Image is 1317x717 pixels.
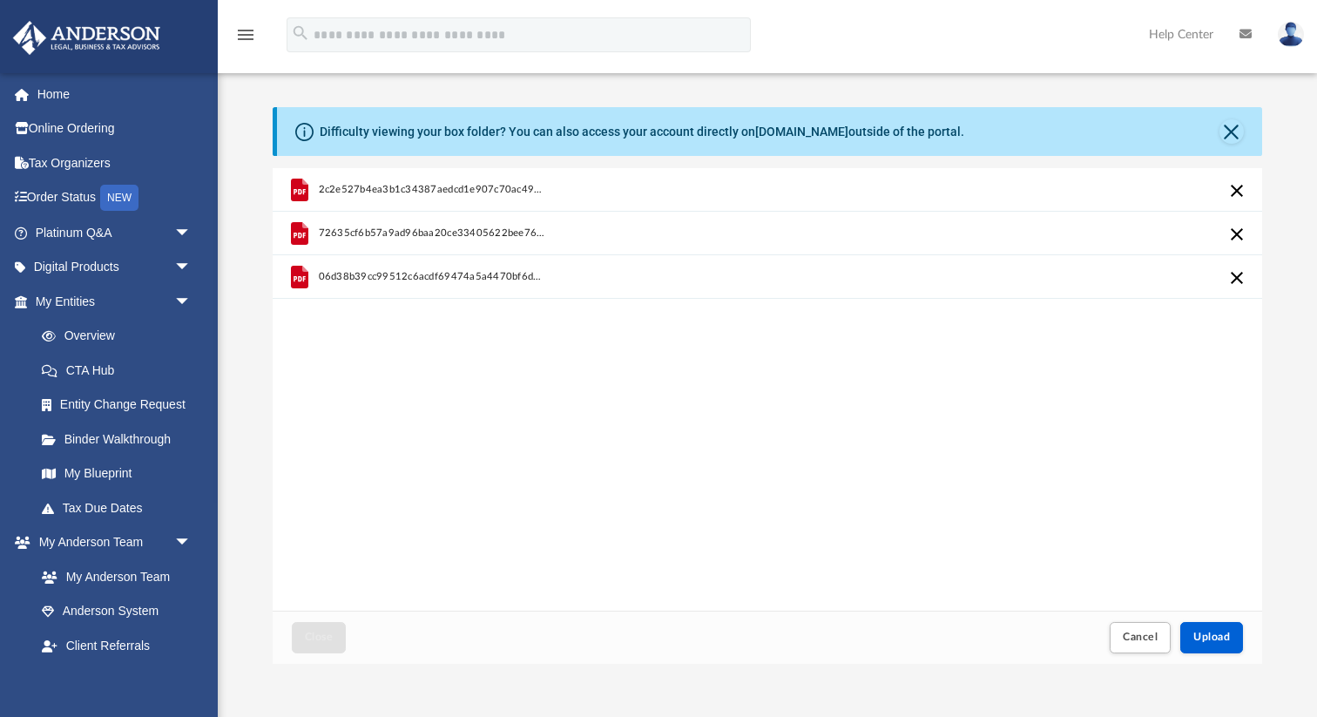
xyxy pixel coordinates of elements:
[1219,119,1244,144] button: Close
[12,77,218,112] a: Home
[12,250,218,285] a: Digital Productsarrow_drop_down
[273,168,1262,611] div: grid
[319,271,548,282] span: 06d38b39cc99512c6acdf69474a5a4470bf6d768F.pdf
[174,250,209,286] span: arrow_drop_down
[24,319,218,354] a: Overview
[292,622,346,653] button: Close
[24,422,218,457] a: Binder Walkthrough
[24,559,200,594] a: My Anderson Team
[291,24,310,43] i: search
[1278,22,1304,47] img: User Pic
[273,168,1262,664] div: Upload
[24,594,209,629] a: Anderson System
[24,490,218,525] a: Tax Due Dates
[1110,622,1171,653] button: Cancel
[1180,622,1243,653] button: Upload
[755,125,848,139] a: [DOMAIN_NAME]
[1226,180,1247,201] button: Cancel this upload
[235,33,256,45] a: menu
[174,284,209,320] span: arrow_drop_down
[100,185,138,211] div: NEW
[319,184,548,195] span: 2c2e527b4ea3b1c34387aedcd1e907c70ac4965cF.pdf
[1123,632,1158,642] span: Cancel
[174,215,209,251] span: arrow_drop_down
[24,353,218,388] a: CTA Hub
[319,227,548,239] span: 72635cf6b57a9ad96baa20ce33405622bee76cbfF.pdf
[24,388,218,423] a: Entity Change Request
[1226,224,1247,245] button: Cancel this upload
[320,123,964,141] div: Difficulty viewing your box folder? You can also access your account directly on outside of the p...
[12,525,209,560] a: My Anderson Teamarrow_drop_down
[305,632,333,642] span: Close
[12,215,218,250] a: Platinum Q&Aarrow_drop_down
[12,180,218,216] a: Order StatusNEW
[12,112,218,146] a: Online Ordering
[12,284,218,319] a: My Entitiesarrow_drop_down
[174,525,209,561] span: arrow_drop_down
[1226,267,1247,288] button: Cancel this upload
[24,628,209,663] a: Client Referrals
[24,457,209,491] a: My Blueprint
[8,21,165,55] img: Anderson Advisors Platinum Portal
[235,24,256,45] i: menu
[12,145,218,180] a: Tax Organizers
